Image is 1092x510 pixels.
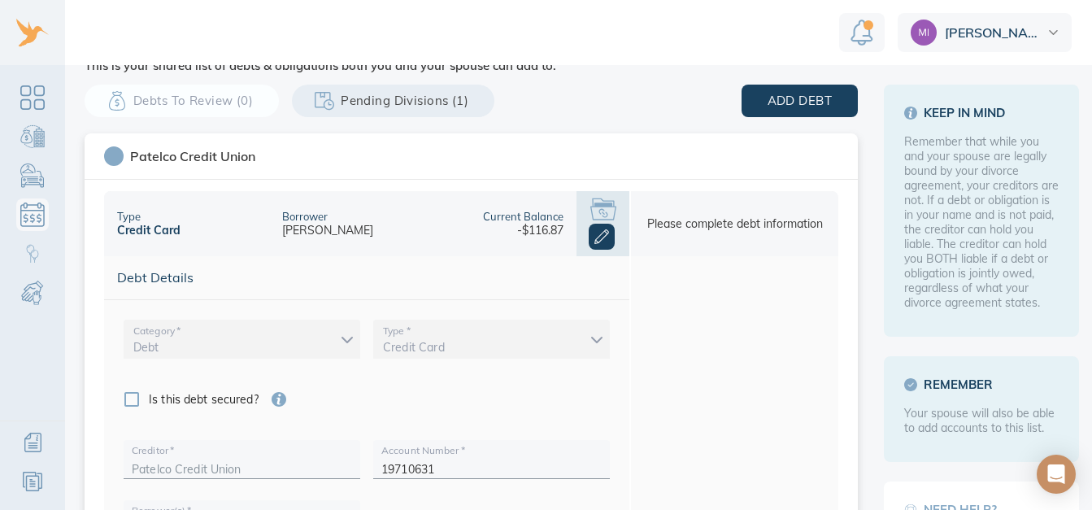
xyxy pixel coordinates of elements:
[16,81,49,114] a: Dashboard
[149,391,259,408] span: Is this debt secured?
[945,26,1044,39] span: [PERSON_NAME]
[16,277,49,309] a: Child & Spousal Support
[117,223,181,238] div: Credit Card
[16,426,49,459] a: Additional Information
[117,210,141,223] div: Type
[85,59,556,72] h3: This is your shared list of debts & obligations both you and your spouse can add to.
[16,198,49,231] a: Debts & Obligations
[911,20,937,46] img: 235fe030b3e2cec80447a6cf73031b5b
[117,269,616,286] span: Debt Details
[132,446,174,456] label: Creditor
[16,238,49,270] a: Child Custody & Parenting
[517,223,563,238] div: -$116.87
[282,223,373,238] div: [PERSON_NAME]
[16,159,49,192] a: Personal Possessions
[904,406,1059,435] div: Your spouse will also be able to add accounts to this list.
[16,120,49,153] a: Bank Accounts & Investments
[318,90,468,111] span: Pending Divisions (1)
[647,216,823,231] div: Please complete debt information
[904,377,1059,393] span: Remember
[483,210,563,223] div: Current Balance
[282,210,328,223] div: Borrower
[742,85,858,117] button: add debt
[1048,30,1059,35] img: dropdown.svg
[851,20,873,46] img: Notification
[904,105,1059,121] span: Keep in mind
[373,320,610,359] div: Credit Card
[16,465,49,498] a: Resources
[1037,455,1076,494] div: Open Intercom Messenger
[130,148,255,164] div: Patelco Credit Union
[768,90,832,111] span: add debt
[292,85,494,117] button: Pending Divisions (1)
[381,446,465,456] label: Account Number
[124,320,360,359] div: Debt
[904,134,1059,310] div: Remember that while you and your spouse are legally bound by your divorce agreement, your credito...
